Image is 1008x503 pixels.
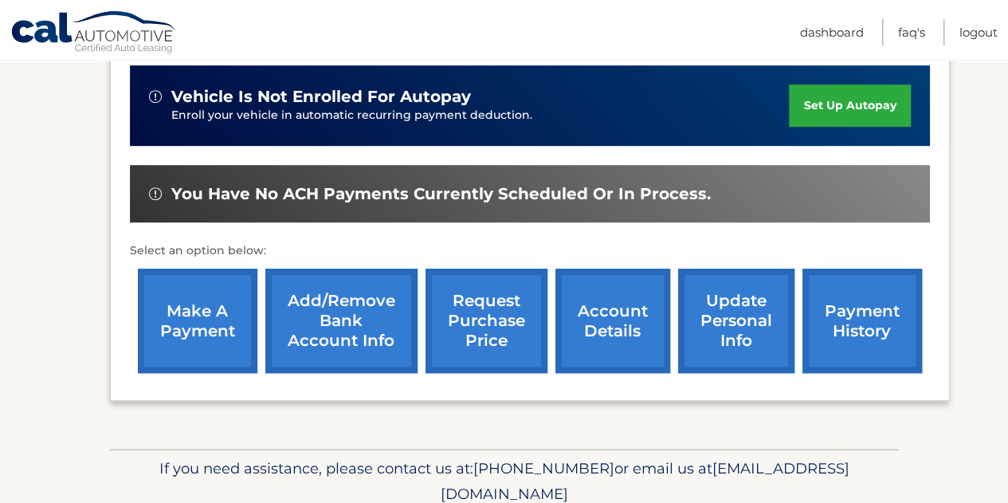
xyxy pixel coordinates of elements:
[473,459,614,477] span: [PHONE_NUMBER]
[171,87,471,107] span: vehicle is not enrolled for autopay
[789,84,910,127] a: set up autopay
[265,269,418,373] a: Add/Remove bank account info
[800,19,864,45] a: Dashboard
[149,187,162,200] img: alert-white.svg
[426,269,547,373] a: request purchase price
[959,19,998,45] a: Logout
[898,19,925,45] a: FAQ's
[10,10,178,57] a: Cal Automotive
[555,269,670,373] a: account details
[171,107,790,124] p: Enroll your vehicle in automatic recurring payment deduction.
[138,269,257,373] a: make a payment
[149,90,162,103] img: alert-white.svg
[130,242,930,261] p: Select an option below:
[171,184,711,204] span: You have no ACH payments currently scheduled or in process.
[802,269,922,373] a: payment history
[678,269,794,373] a: update personal info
